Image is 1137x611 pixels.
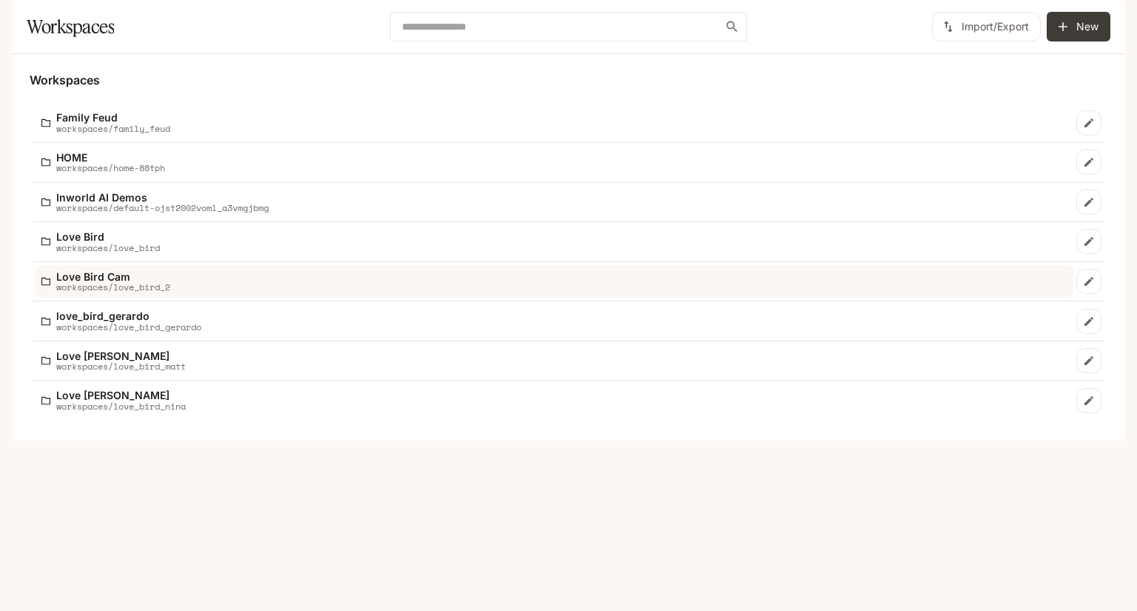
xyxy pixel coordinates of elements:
[36,344,1073,378] a: Love [PERSON_NAME]workspaces/love_bird_matt
[56,203,269,213] p: workspaces/default-ojst2002voml_a3vmgjbmg
[36,146,1073,179] a: HOMEworkspaces/home-88tph
[1076,348,1101,373] a: Edit workspace
[56,282,170,292] p: workspaces/love_bird_2
[1076,150,1101,175] a: Edit workspace
[1076,388,1101,413] a: Edit workspace
[56,243,160,253] p: workspaces/love_bird
[56,350,186,361] p: Love [PERSON_NAME]
[56,271,170,282] p: Love Bird Cam
[56,361,186,371] p: workspaces/love_bird_matt
[1076,269,1101,294] a: Edit workspace
[36,304,1073,338] a: love_bird_gerardoworkspaces/love_bird_gerardo
[1076,110,1101,136] a: Edit workspace
[56,112,170,123] p: Family Feud
[1047,12,1110,41] button: Create workspace
[36,106,1073,139] a: Family Feudworkspaces/family_feud
[56,163,165,173] p: workspaces/home-88tph
[56,192,269,203] p: Inworld AI Demos
[36,265,1073,298] a: Love Bird Camworkspaces/love_bird_2
[56,401,186,411] p: workspaces/love_bird_nina
[56,322,201,332] p: workspaces/love_bird_gerardo
[1076,309,1101,334] a: Edit workspace
[27,12,114,41] h1: Workspaces
[30,72,1107,88] h5: Workspaces
[1076,229,1101,254] a: Edit workspace
[56,310,201,321] p: love_bird_gerardo
[36,186,1073,219] a: Inworld AI Demosworkspaces/default-ojst2002voml_a3vmgjbmg
[36,384,1073,417] a: Love [PERSON_NAME]workspaces/love_bird_nina
[56,231,160,242] p: Love Bird
[56,390,186,401] p: Love [PERSON_NAME]
[56,124,170,133] p: workspaces/family_feud
[56,152,165,163] p: HOME
[932,12,1041,41] button: Import/Export
[36,225,1073,258] a: Love Birdworkspaces/love_bird
[1076,190,1101,215] a: Edit workspace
